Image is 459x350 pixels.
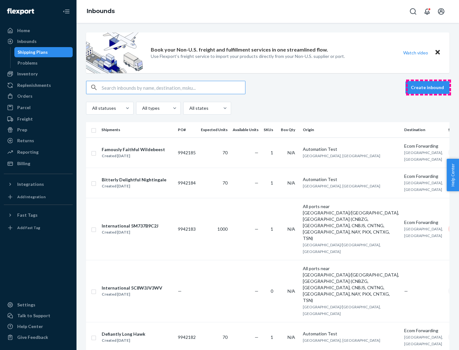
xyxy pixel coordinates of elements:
button: Fast Tags [4,210,73,220]
div: Inbounds [17,38,37,45]
span: [GEOGRAPHIC_DATA], [GEOGRAPHIC_DATA] [404,180,443,192]
div: Fast Tags [17,212,38,218]
a: Talk to Support [4,311,73,321]
div: Billing [17,160,30,167]
a: Help Center [4,321,73,332]
button: Close [433,48,442,57]
span: 1 [271,180,273,185]
span: N/A [288,180,295,185]
div: All ports near [GEOGRAPHIC_DATA]/[GEOGRAPHIC_DATA], [GEOGRAPHIC_DATA] (CNBZG, [GEOGRAPHIC_DATA], ... [303,265,399,304]
a: Billing [4,158,73,169]
span: [GEOGRAPHIC_DATA]/[GEOGRAPHIC_DATA], [GEOGRAPHIC_DATA] [303,304,381,316]
th: PO# [175,122,198,137]
span: N/A [288,150,295,155]
td: 9942183 [175,198,198,260]
a: Settings [4,300,73,310]
div: Returns [17,137,34,144]
div: Bitterly Delightful Nightingale [102,177,166,183]
input: All types [142,105,142,111]
div: Give Feedback [17,334,48,340]
div: Add Fast Tag [17,225,40,230]
div: Automation Test [303,176,399,183]
div: Talk to Support [17,312,50,319]
th: Shipments [99,122,175,137]
span: — [255,180,259,185]
div: Created [DATE] [102,153,165,159]
div: Add Integration [17,194,46,199]
span: 1000 [217,226,228,232]
span: 1 [271,226,273,232]
span: — [255,288,259,294]
a: Shipping Plans [14,47,73,57]
div: Created [DATE] [102,229,158,235]
span: 1 [271,150,273,155]
span: [GEOGRAPHIC_DATA], [GEOGRAPHIC_DATA] [303,338,380,343]
div: Problems [18,60,38,66]
a: Parcel [4,102,73,113]
span: [GEOGRAPHIC_DATA], [GEOGRAPHIC_DATA] [303,153,380,158]
a: Replenishments [4,80,73,90]
th: SKUs [261,122,278,137]
div: Integrations [17,181,44,187]
button: Open Search Box [407,5,419,18]
a: Reporting [4,147,73,157]
button: Watch video [399,48,432,57]
a: Inbounds [87,8,115,15]
th: Origin [300,122,402,137]
div: Famously Faithful Wildebeest [102,146,165,153]
div: Replenishments [17,82,51,88]
button: Create inbound [405,81,449,94]
input: Search inbounds by name, destination, msku... [102,81,245,94]
div: Shipping Plans [18,49,48,55]
span: N/A [288,288,295,294]
input: All states [189,105,189,111]
a: Returns [4,136,73,146]
td: 9942184 [175,168,198,198]
a: Orders [4,91,73,101]
th: Available Units [230,122,261,137]
button: Help Center [447,159,459,191]
div: Ecom Forwarding [404,219,443,226]
th: Box Qty [278,122,300,137]
a: Add Fast Tag [4,223,73,233]
a: Home [4,25,73,36]
button: Open account menu [435,5,448,18]
ol: breadcrumbs [82,2,120,21]
span: [GEOGRAPHIC_DATA], [GEOGRAPHIC_DATA] [404,150,443,162]
img: Flexport logo [7,8,34,15]
div: Automation Test [303,331,399,337]
button: Open notifications [421,5,433,18]
div: Help Center [17,323,43,330]
th: Expected Units [198,122,230,137]
span: [GEOGRAPHIC_DATA], [GEOGRAPHIC_DATA] [404,227,443,238]
div: Prep [17,127,27,133]
span: — [178,288,182,294]
div: Freight [17,116,33,122]
div: Home [17,27,30,34]
a: Prep [4,125,73,135]
div: International 5M737B9C2J [102,223,158,229]
div: Settings [17,302,35,308]
span: 0 [271,288,273,294]
div: Ecom Forwarding [404,327,443,334]
p: Book your Non-U.S. freight and fulfillment services in one streamlined flow. [151,46,328,53]
div: Ecom Forwarding [404,143,443,149]
a: Freight [4,114,73,124]
span: — [255,334,259,340]
th: Destination [402,122,446,137]
div: Created [DATE] [102,291,162,297]
span: — [255,150,259,155]
a: Inventory [4,69,73,79]
div: Inventory [17,71,38,77]
span: [GEOGRAPHIC_DATA], [GEOGRAPHIC_DATA] [303,184,380,188]
span: N/A [288,334,295,340]
div: Created [DATE] [102,183,166,189]
span: 70 [222,334,228,340]
div: Reporting [17,149,39,155]
span: — [404,288,408,294]
span: 70 [222,180,228,185]
td: 9942185 [175,137,198,168]
span: 70 [222,150,228,155]
button: Integrations [4,179,73,189]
